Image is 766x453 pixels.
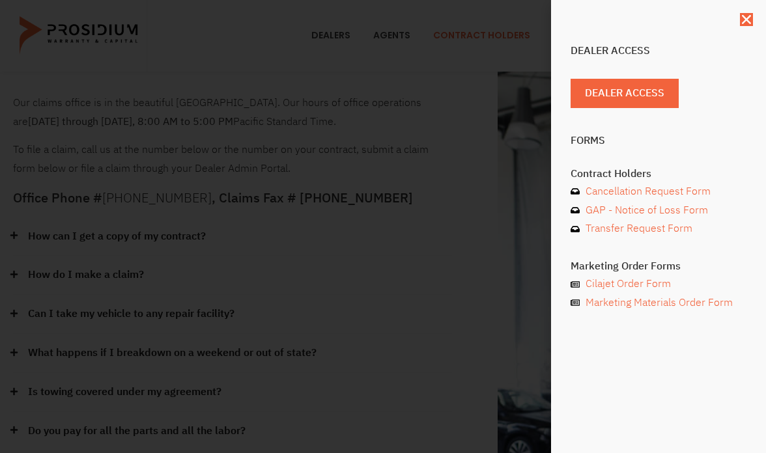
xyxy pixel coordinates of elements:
h4: Marketing Order Forms [571,261,746,271]
h4: Dealer Access [571,46,746,56]
a: GAP - Notice of Loss Form [571,201,746,220]
a: Cancellation Request Form [571,182,746,201]
a: Close [740,13,753,26]
span: Dealer Access [585,84,664,103]
a: Transfer Request Form [571,219,746,238]
span: Transfer Request Form [582,219,692,238]
a: Dealer Access [571,79,679,108]
h4: Contract Holders [571,169,746,179]
a: Marketing Materials Order Form [571,294,746,312]
span: GAP - Notice of Loss Form [582,201,708,220]
a: Cilajet Order Form [571,275,746,294]
span: Cilajet Order Form [582,275,671,294]
h4: Forms [571,135,746,146]
span: Marketing Materials Order Form [582,294,733,312]
span: Cancellation Request Form [582,182,711,201]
